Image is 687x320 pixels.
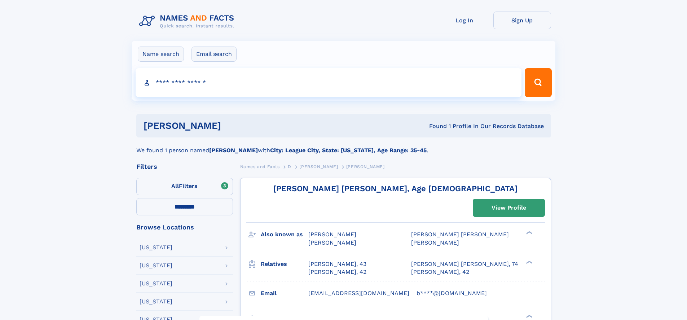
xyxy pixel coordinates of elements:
[346,164,385,169] span: [PERSON_NAME]
[524,231,533,235] div: ❯
[524,260,533,264] div: ❯
[144,121,325,130] h1: [PERSON_NAME]
[308,268,366,276] a: [PERSON_NAME], 42
[136,137,551,155] div: We found 1 person named with .
[140,299,172,304] div: [US_STATE]
[136,224,233,231] div: Browse Locations
[411,268,469,276] a: [PERSON_NAME], 42
[261,228,308,241] h3: Also known as
[171,183,179,189] span: All
[492,200,526,216] div: View Profile
[308,239,356,246] span: [PERSON_NAME]
[140,281,172,286] div: [US_STATE]
[288,164,291,169] span: D
[325,122,544,130] div: Found 1 Profile In Our Records Database
[136,178,233,195] label: Filters
[136,12,240,31] img: Logo Names and Facts
[524,314,533,319] div: ❯
[136,68,522,97] input: search input
[493,12,551,29] a: Sign Up
[140,263,172,268] div: [US_STATE]
[273,184,518,193] a: [PERSON_NAME] [PERSON_NAME], Age [DEMOGRAPHIC_DATA]
[411,231,509,238] span: [PERSON_NAME] [PERSON_NAME]
[299,162,338,171] a: [PERSON_NAME]
[191,47,237,62] label: Email search
[261,287,308,299] h3: Email
[270,147,427,154] b: City: League City, State: [US_STATE], Age Range: 35-45
[261,258,308,270] h3: Relatives
[473,199,545,216] a: View Profile
[411,239,459,246] span: [PERSON_NAME]
[308,290,409,297] span: [EMAIL_ADDRESS][DOMAIN_NAME]
[308,260,366,268] a: [PERSON_NAME], 43
[240,162,280,171] a: Names and Facts
[299,164,338,169] span: [PERSON_NAME]
[136,163,233,170] div: Filters
[138,47,184,62] label: Name search
[525,68,551,97] button: Search Button
[140,245,172,250] div: [US_STATE]
[209,147,258,154] b: [PERSON_NAME]
[411,260,518,268] a: [PERSON_NAME] [PERSON_NAME], 74
[288,162,291,171] a: D
[436,12,493,29] a: Log In
[308,231,356,238] span: [PERSON_NAME]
